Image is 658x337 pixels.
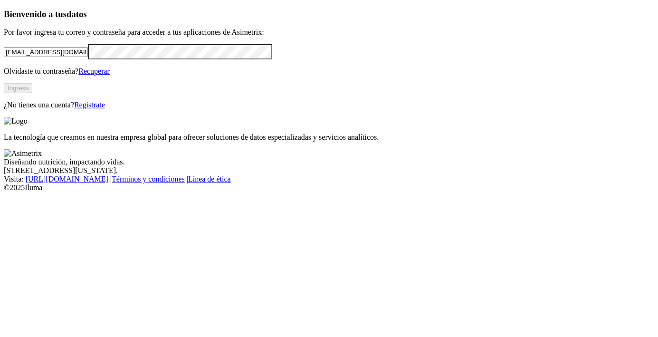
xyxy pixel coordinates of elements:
p: La tecnología que creamos en nuestra empresa global para ofrecer soluciones de datos especializad... [4,133,654,142]
p: Por favor ingresa tu correo y contraseña para acceder a tus aplicaciones de Asimetrix: [4,28,654,37]
h3: Bienvenido a tus [4,9,654,19]
a: Términos y condiciones [112,175,185,183]
div: Diseñando nutrición, impactando vidas. [4,158,654,166]
a: Recuperar [78,67,110,75]
a: [URL][DOMAIN_NAME] [26,175,108,183]
a: Regístrate [74,101,105,109]
a: Línea de ética [188,175,231,183]
p: Olvidaste tu contraseña? [4,67,654,76]
div: Visita : | | [4,175,654,183]
div: [STREET_ADDRESS][US_STATE]. [4,166,654,175]
span: datos [67,9,87,19]
input: Tu correo [4,47,88,57]
div: © 2025 Iluma [4,183,654,192]
button: Ingresa [4,83,32,93]
img: Asimetrix [4,149,42,158]
img: Logo [4,117,28,125]
p: ¿No tienes una cuenta? [4,101,654,109]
